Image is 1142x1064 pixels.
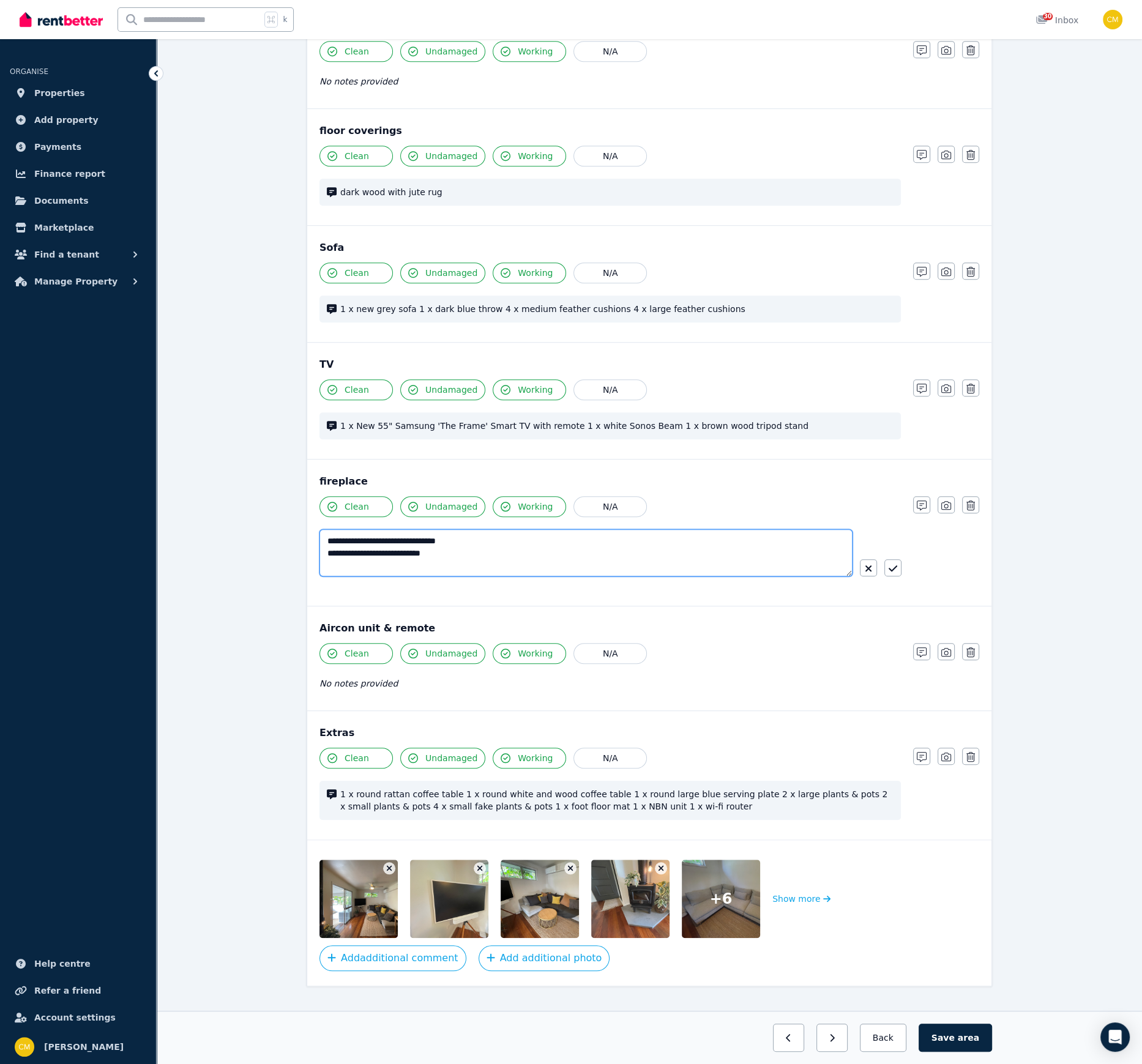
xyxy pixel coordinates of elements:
[34,113,99,127] span: Add property
[345,647,369,660] span: Clean
[345,150,369,162] span: Clean
[34,983,101,998] span: Refer a friend
[400,643,485,664] button: Undamaged
[34,1010,116,1025] span: Account settings
[425,500,477,513] span: Undamaged
[34,247,99,262] span: Find a tenant
[345,500,369,513] span: Clean
[493,146,566,166] button: Working
[319,124,979,138] div: floor coverings
[34,274,118,289] span: Manage Property
[479,945,610,971] button: Add additional photo
[319,379,393,400] button: Clean
[34,193,89,208] span: Documents
[400,748,485,768] button: Undamaged
[10,951,146,976] a: Help centre
[319,726,979,740] div: Extras
[591,860,696,938] img: b89e545b5c18b6d6a902c48ac24309e9.jpg
[319,679,398,688] span: No notes provided
[400,496,485,517] button: Undamaged
[319,621,979,636] div: Aircon unit & remote
[34,86,85,100] span: Properties
[345,267,369,279] span: Clean
[319,262,393,283] button: Clean
[573,146,647,166] button: N/A
[34,166,105,181] span: Finance report
[345,384,369,396] span: Clean
[1043,13,1053,20] span: 30
[493,379,566,400] button: Working
[518,647,553,660] span: Working
[518,384,553,396] span: Working
[518,500,553,513] span: Working
[772,860,830,938] button: Show more
[340,186,894,198] span: dark wood with jute rug
[518,752,553,764] span: Working
[400,41,485,62] button: Undamaged
[1103,10,1122,29] img: Chris Mills
[1036,14,1078,26] div: Inbox
[10,269,146,294] button: Manage Property
[10,162,146,186] a: Finance report
[493,262,566,283] button: Working
[573,41,647,62] button: N/A
[10,81,146,105] a: Properties
[860,1024,906,1052] button: Back
[10,67,48,76] span: ORGANISE
[319,496,393,517] button: Clean
[425,45,477,58] span: Undamaged
[425,267,477,279] span: Undamaged
[425,752,477,764] span: Undamaged
[10,215,146,240] a: Marketplace
[319,76,398,86] span: No notes provided
[400,262,485,283] button: Undamaged
[10,108,146,132] a: Add property
[493,643,566,664] button: Working
[958,1032,979,1044] span: area
[919,1024,992,1052] button: Save area
[345,45,369,58] span: Clean
[493,496,566,517] button: Working
[319,146,393,166] button: Clean
[573,379,647,400] button: N/A
[410,860,515,938] img: fe2548d7c804c99ede09cb91655d90b8.jpg
[573,643,647,664] button: N/A
[34,956,91,971] span: Help centre
[10,978,146,1003] a: Refer a friend
[518,150,553,162] span: Working
[34,140,81,154] span: Payments
[425,647,477,660] span: Undamaged
[44,1040,124,1054] span: [PERSON_NAME]
[400,379,485,400] button: Undamaged
[319,474,979,489] div: fireplace
[518,267,553,279] span: Working
[573,262,647,283] button: N/A
[319,860,424,938] img: 6ea0953007b10cf8f2dc09d8b5e3599a.jpg
[319,41,393,62] button: Clean
[340,420,894,432] span: 1 x New 55" Samsung 'The Frame' Smart TV with remote 1 x white Sonos Beam 1 x brown wood tripod s...
[493,748,566,768] button: Working
[34,220,94,235] span: Marketplace
[425,150,477,162] span: Undamaged
[340,303,894,315] span: 1 x new grey sofa 1 x dark blue throw 4 x medium feather cushions 4 x large feather cushions
[400,146,485,166] button: Undamaged
[319,945,466,971] button: Addadditional comment
[573,496,647,517] button: N/A
[319,357,979,372] div: TV
[10,242,146,267] button: Find a tenant
[10,188,146,213] a: Documents
[319,748,393,768] button: Clean
[10,135,146,159] a: Payments
[283,15,287,24] span: k
[319,643,393,664] button: Clean
[340,788,894,813] span: 1 x round rattan coffee table 1 x round white and wood coffee table 1 x round large blue serving ...
[573,748,647,768] button: N/A
[1100,1022,1130,1052] div: Open Intercom Messenger
[345,752,369,764] span: Clean
[15,1037,34,1057] img: Chris Mills
[518,45,553,58] span: Working
[10,1005,146,1030] a: Account settings
[20,10,103,29] img: RentBetter
[319,240,979,255] div: Sofa
[501,860,605,938] img: 6ed09047259dcbc5d8f131d66862c07e.jpg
